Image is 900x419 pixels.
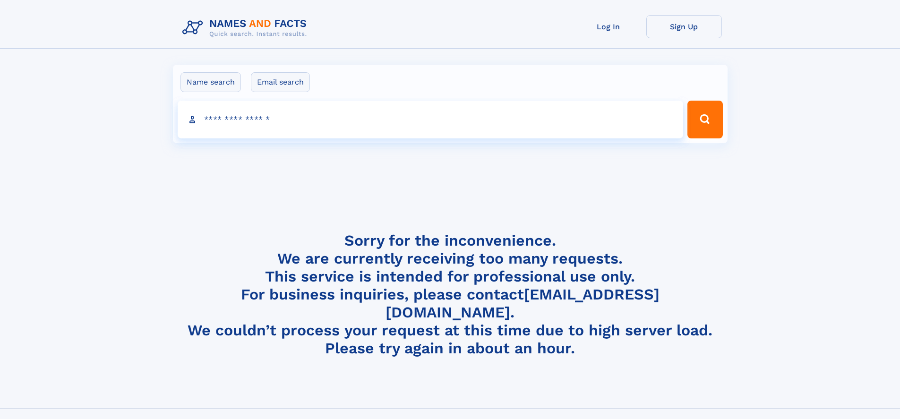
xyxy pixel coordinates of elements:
[178,101,684,138] input: search input
[180,72,241,92] label: Name search
[386,285,660,321] a: [EMAIL_ADDRESS][DOMAIN_NAME]
[179,15,315,41] img: Logo Names and Facts
[179,231,722,358] h4: Sorry for the inconvenience. We are currently receiving too many requests. This service is intend...
[646,15,722,38] a: Sign Up
[687,101,722,138] button: Search Button
[571,15,646,38] a: Log In
[251,72,310,92] label: Email search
